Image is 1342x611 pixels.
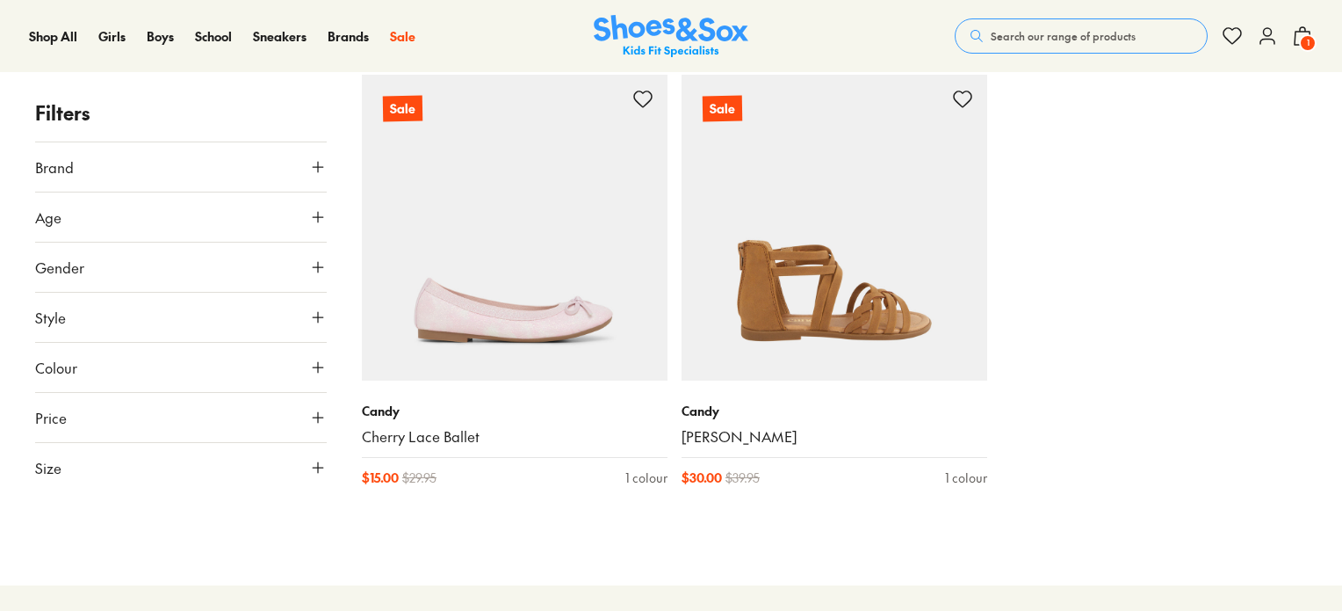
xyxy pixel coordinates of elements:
img: SNS_Logo_Responsive.svg [594,15,748,58]
span: Colour [35,357,77,378]
span: Style [35,307,66,328]
a: Sneakers [253,27,307,46]
span: Age [35,207,61,228]
span: $ 30.00 [682,469,722,487]
a: Brands [328,27,369,46]
a: School [195,27,232,46]
a: Sale [362,75,667,381]
span: Brands [328,27,369,45]
span: Shop All [29,27,77,45]
a: Sale [390,27,415,46]
span: Sale [390,27,415,45]
p: Sale [703,96,742,122]
span: 1 [1299,34,1317,52]
span: Search our range of products [991,28,1136,44]
span: $ 39.95 [725,469,760,487]
button: 1 [1292,17,1313,55]
span: Size [35,457,61,478]
button: Gender [35,243,327,292]
span: School [195,27,232,45]
div: 1 colour [945,469,987,487]
span: Boys [147,27,174,45]
span: $ 15.00 [362,469,399,487]
p: Candy [682,402,987,420]
button: Brand [35,142,327,192]
button: Age [35,193,327,242]
span: Gender [35,257,84,278]
p: Filters [35,98,327,127]
a: Boys [147,27,174,46]
span: Girls [98,27,126,45]
a: Sale [682,75,987,381]
span: Brand [35,156,74,178]
span: Sneakers [253,27,307,45]
button: Size [35,443,327,492]
a: Cherry Lace Ballet [362,427,667,447]
div: 1 colour [625,469,667,487]
p: Candy [362,402,667,420]
a: Shop All [29,27,77,46]
button: Style [35,293,327,342]
button: Colour [35,343,327,392]
span: $ 29.95 [402,469,437,487]
button: Search our range of products [955,18,1208,54]
p: Sale [383,96,422,122]
a: Girls [98,27,126,46]
a: Shoes & Sox [594,15,748,58]
button: Price [35,393,327,442]
span: Price [35,407,67,428]
a: [PERSON_NAME] [682,427,987,447]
